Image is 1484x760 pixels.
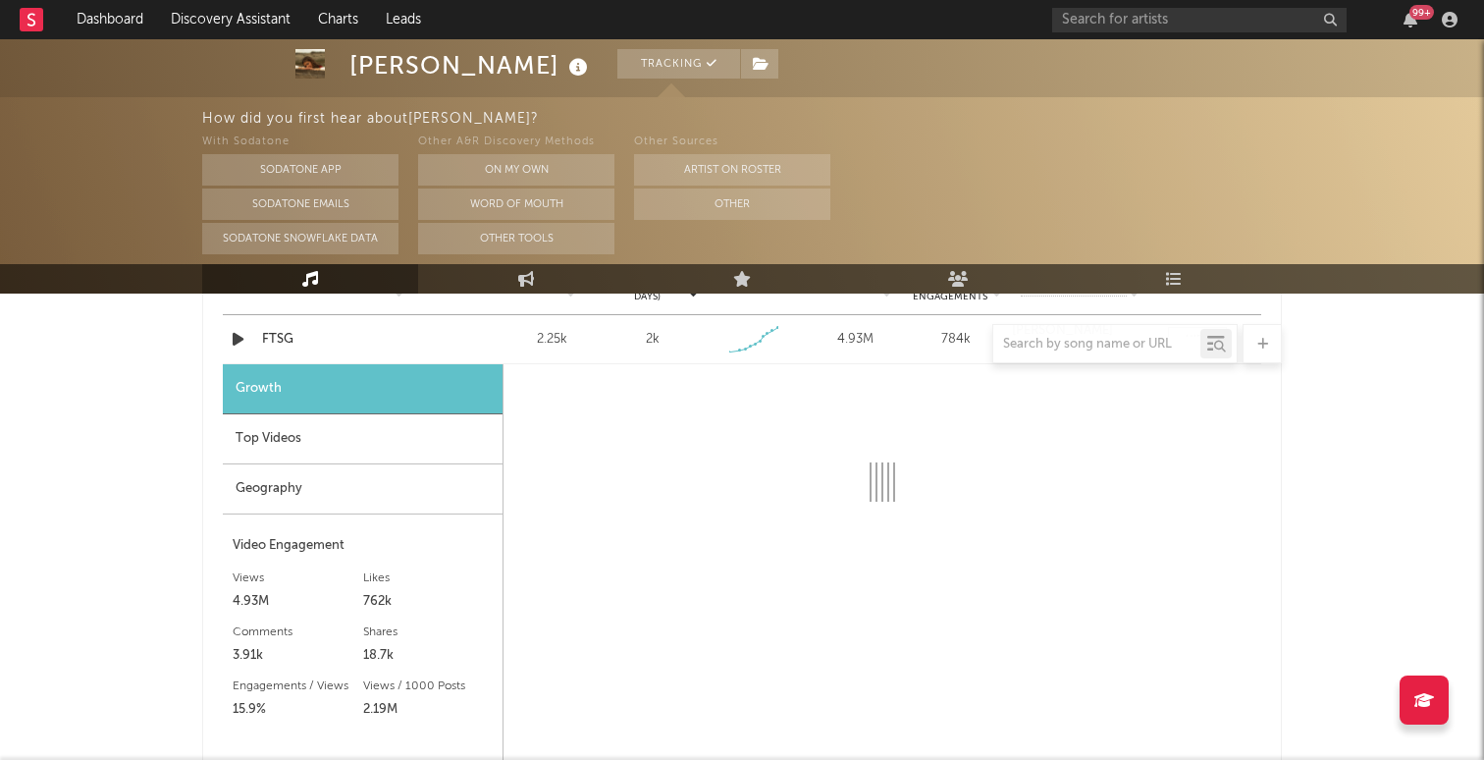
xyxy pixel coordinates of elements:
[233,567,363,590] div: Views
[418,131,614,154] div: Other A&R Discovery Methods
[223,364,503,414] div: Growth
[363,698,494,722] div: 2.19M
[233,698,363,722] div: 15.9%
[1409,5,1434,20] div: 99 +
[233,621,363,644] div: Comments
[418,223,614,254] button: Other Tools
[233,644,363,668] div: 3.91k
[349,49,593,81] div: [PERSON_NAME]
[233,534,493,558] div: Video Engagement
[634,189,830,220] button: Other
[363,675,494,698] div: Views / 1000 Posts
[202,131,398,154] div: With Sodatone
[223,414,503,464] div: Top Videos
[202,189,398,220] button: Sodatone Emails
[617,49,740,79] button: Tracking
[1052,8,1347,32] input: Search for artists
[363,621,494,644] div: Shares
[363,644,494,668] div: 18.7k
[418,189,614,220] button: Word Of Mouth
[634,154,830,186] button: Artist on Roster
[233,590,363,614] div: 4.93M
[1404,12,1417,27] button: 99+
[202,154,398,186] button: Sodatone App
[993,337,1200,353] input: Search by song name or URL
[363,590,494,614] div: 762k
[418,154,614,186] button: On My Own
[223,464,503,515] div: Geography
[202,107,1484,131] div: How did you first hear about [PERSON_NAME] ?
[634,131,830,154] div: Other Sources
[202,223,398,254] button: Sodatone Snowflake Data
[233,675,363,698] div: Engagements / Views
[363,567,494,590] div: Likes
